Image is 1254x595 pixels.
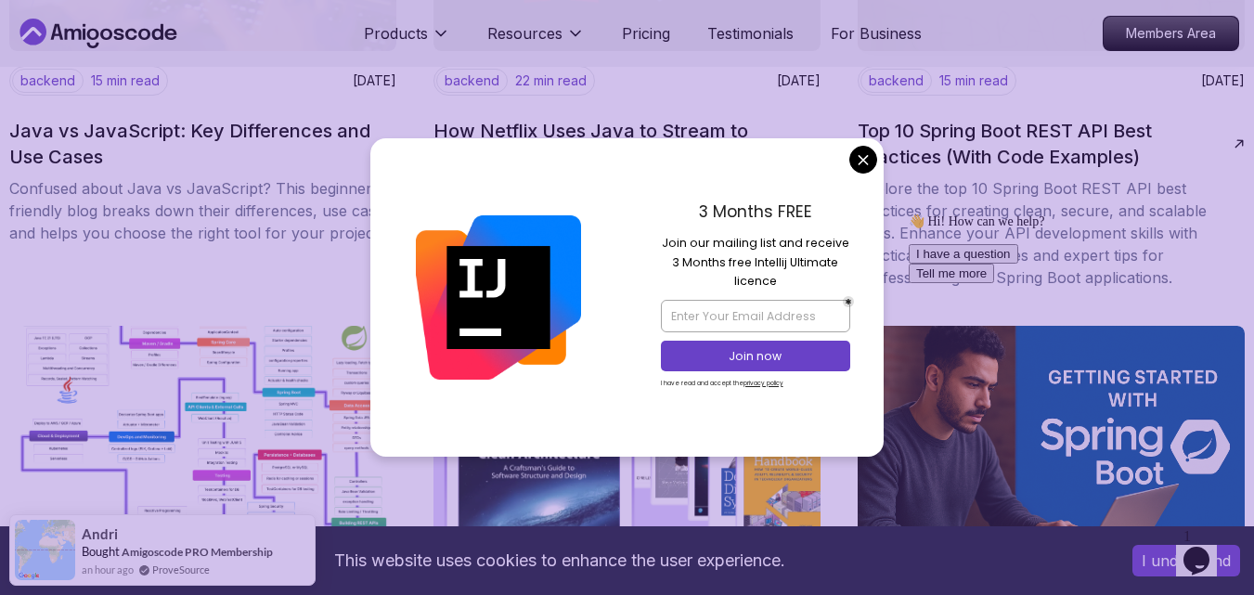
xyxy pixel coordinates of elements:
img: provesource social proof notification image [15,520,75,580]
p: 22 min read [515,71,587,90]
a: For Business [831,22,922,45]
div: 👋 Hi! How can we help?I have a questionTell me more [7,7,342,77]
iframe: chat widget [901,206,1235,511]
h2: Top 10 Spring Boot REST API Best Practices (With Code Examples) [858,118,1234,170]
a: Members Area [1103,16,1239,51]
p: Resources [487,22,562,45]
a: Amigoscode PRO Membership [122,545,273,559]
h2: Java vs JavaScript: Key Differences and Use Cases [9,118,385,170]
span: an hour ago [82,562,134,577]
p: Confused about Java vs JavaScript? This beginner-friendly blog breaks down their differences, use... [9,177,396,244]
iframe: chat widget [1176,521,1235,576]
button: Accept cookies [1132,545,1240,576]
p: Explore the top 10 Spring Boot REST API best practices for creating clean, secure, and scalable A... [858,177,1245,289]
p: backend [860,69,932,93]
p: backend [436,69,508,93]
span: 👋 Hi! How can we help? [7,8,143,22]
p: 15 min read [939,71,1008,90]
span: Bought [82,544,120,559]
button: Resources [487,22,585,59]
h2: How Netflix Uses Java to Stream to 200M+ Users [433,118,809,170]
button: I have a question [7,38,117,58]
p: [DATE] [1201,71,1245,90]
a: Pricing [622,22,670,45]
a: ProveSource [152,562,210,577]
p: Members Area [1104,17,1238,50]
p: [DATE] [353,71,396,90]
a: Testimonials [707,22,794,45]
button: Tell me more [7,58,93,77]
p: [DATE] [777,71,821,90]
img: image [9,326,396,558]
span: Andri [82,526,118,542]
p: backend [12,69,84,93]
p: Products [364,22,428,45]
button: Products [364,22,450,59]
p: 15 min read [91,71,160,90]
div: This website uses cookies to enhance the user experience. [14,540,1105,581]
